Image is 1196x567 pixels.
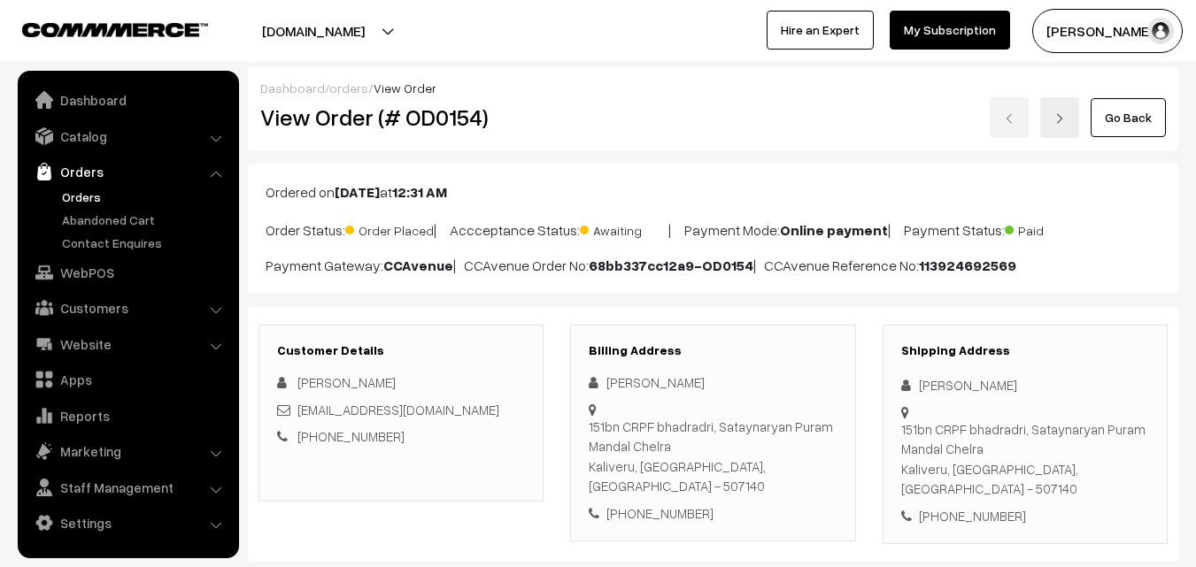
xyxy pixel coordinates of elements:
a: Staff Management [22,471,233,503]
b: 68bb337cc12a9-OD0154 [589,257,753,274]
div: / / [260,79,1166,97]
a: Settings [22,507,233,539]
a: Dashboard [22,84,233,116]
span: Paid [1005,217,1093,240]
a: Marketing [22,435,233,467]
div: [PHONE_NUMBER] [901,506,1149,526]
h2: View Order (# OD0154) [260,103,544,131]
b: 12:31 AM [392,183,447,201]
div: 151bn CRPF bhadradri, Sataynaryan Puram Mandal Chelra Kaliveru, [GEOGRAPHIC_DATA], [GEOGRAPHIC_DA... [589,417,837,496]
a: Apps [22,364,233,395]
div: [PERSON_NAME] [589,372,837,393]
span: Order Placed [345,217,434,240]
p: Payment Gateway: | CCAvenue Order No: | CCAvenue Reference No: [266,255,1161,276]
a: My Subscription [890,11,1010,50]
div: [PERSON_NAME] [901,375,1149,395]
div: 151bn CRPF bhadradri, Sataynaryan Puram Mandal Chelra Kaliveru, [GEOGRAPHIC_DATA], [GEOGRAPHIC_DA... [901,419,1149,499]
b: [DATE] [335,183,380,201]
a: Go Back [1091,98,1166,137]
a: Contact Enquires [58,234,233,252]
a: Website [22,328,233,360]
a: Orders [22,156,233,188]
h3: Billing Address [589,343,837,358]
a: Customers [22,292,233,324]
a: Hire an Expert [767,11,874,50]
span: [PERSON_NAME] [297,374,396,390]
h3: Customer Details [277,343,525,358]
img: COMMMERCE [22,23,208,36]
a: COMMMERCE [22,18,177,39]
a: Catalog [22,120,233,152]
a: [EMAIL_ADDRESS][DOMAIN_NAME] [297,402,499,418]
a: Orders [58,188,233,206]
b: CCAvenue [383,257,453,274]
a: Reports [22,400,233,432]
a: Dashboard [260,80,325,96]
a: WebPOS [22,257,233,288]
a: [PHONE_NUMBER] [297,428,405,444]
a: Abandoned Cart [58,211,233,229]
h3: Shipping Address [901,343,1149,358]
b: Online payment [780,221,888,239]
span: Awaiting [580,217,668,240]
img: user [1147,18,1174,44]
img: right-arrow.png [1054,113,1065,124]
button: [PERSON_NAME] [1032,9,1183,53]
p: Order Status: | Accceptance Status: | Payment Mode: | Payment Status: [266,217,1161,241]
button: [DOMAIN_NAME] [200,9,427,53]
div: [PHONE_NUMBER] [589,503,837,524]
a: orders [329,80,368,96]
b: 113924692569 [919,257,1016,274]
p: Ordered on at [266,181,1161,203]
span: View Order [374,80,436,96]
